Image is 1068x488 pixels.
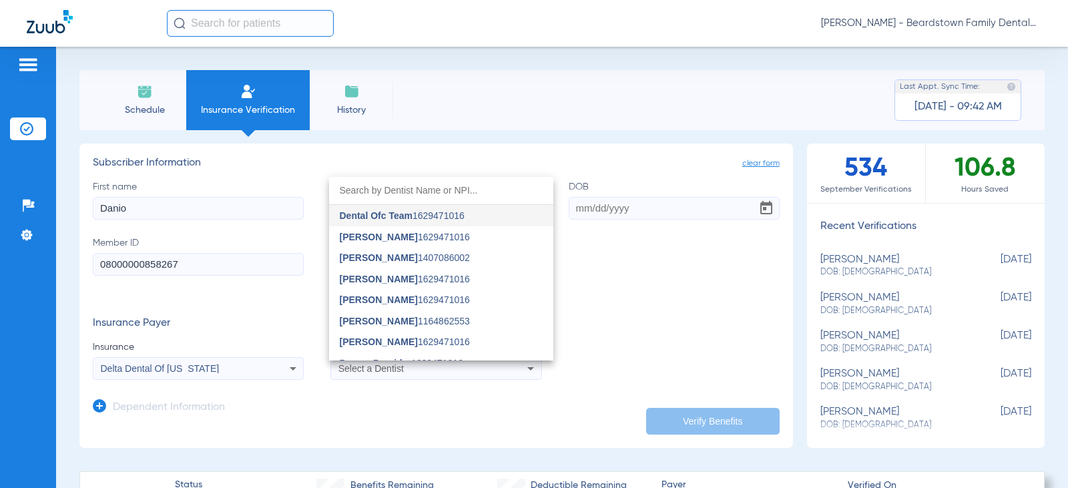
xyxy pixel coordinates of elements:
[340,295,470,304] span: 1629471016
[340,336,418,347] span: [PERSON_NAME]
[340,316,418,326] span: [PERSON_NAME]
[340,253,470,262] span: 1407086002
[340,358,463,368] span: 1629471016
[340,274,418,284] span: [PERSON_NAME]
[329,177,553,204] input: dropdown search
[340,232,470,242] span: 1629471016
[340,211,465,220] span: 1629471016
[340,274,470,284] span: 1629471016
[340,337,470,346] span: 1629471016
[340,358,411,369] span: Prepay Provider
[340,210,413,221] span: Dental Ofc Team
[340,316,470,326] span: 1164862553
[340,294,418,305] span: [PERSON_NAME]
[340,252,418,263] span: [PERSON_NAME]
[340,232,418,242] span: [PERSON_NAME]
